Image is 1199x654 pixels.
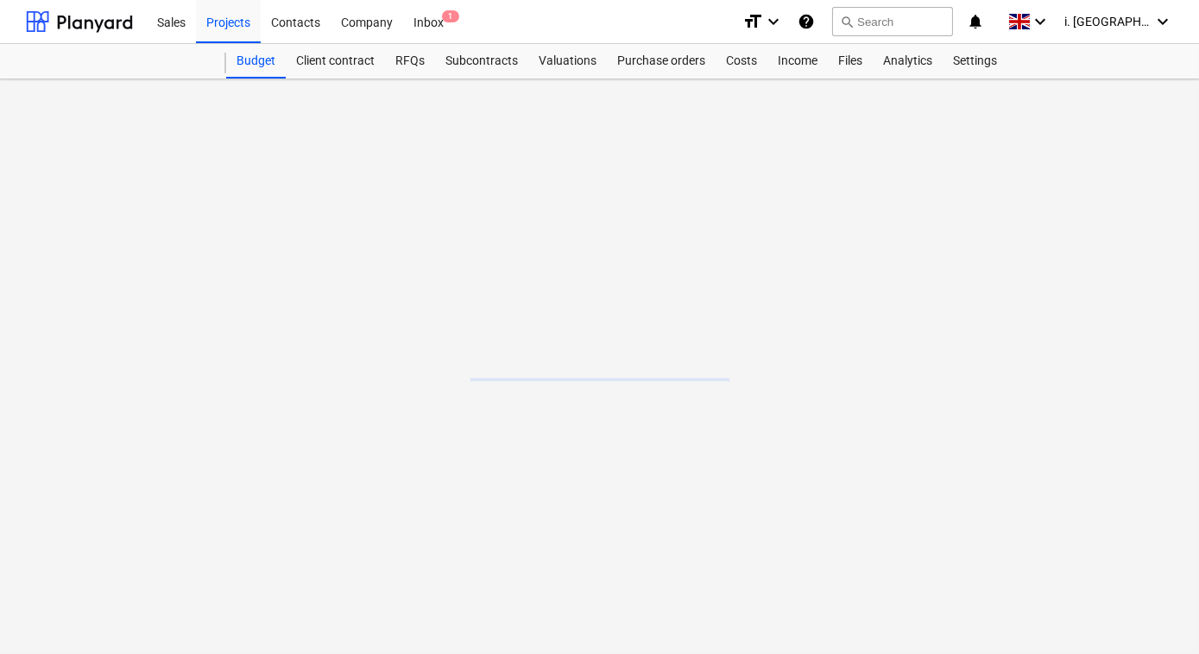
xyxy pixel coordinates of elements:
a: Costs [716,44,767,79]
i: notifications [967,11,984,32]
a: RFQs [385,44,435,79]
iframe: Chat Widget [1113,571,1199,654]
i: keyboard_arrow_down [1152,11,1173,32]
i: keyboard_arrow_down [763,11,784,32]
a: Files [828,44,873,79]
span: search [840,15,854,28]
a: Purchase orders [607,44,716,79]
i: format_size [742,11,763,32]
button: Search [832,7,953,36]
a: Analytics [873,44,943,79]
a: Valuations [528,44,607,79]
i: Knowledge base [798,11,815,32]
span: 1 [442,10,459,22]
i: keyboard_arrow_down [1030,11,1051,32]
a: Subcontracts [435,44,528,79]
a: Settings [943,44,1007,79]
a: Budget [226,44,286,79]
a: Income [767,44,828,79]
a: Client contract [286,44,385,79]
span: i. [GEOGRAPHIC_DATA] [1064,15,1151,28]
